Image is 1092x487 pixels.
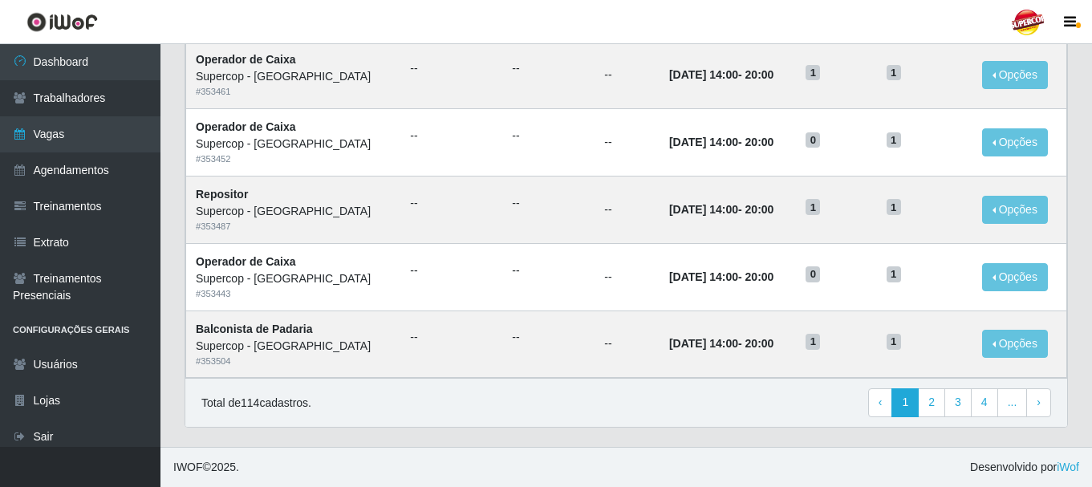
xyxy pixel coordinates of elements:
[196,338,391,355] div: Supercop - [GEOGRAPHIC_DATA]
[1057,461,1079,473] a: iWof
[982,196,1048,224] button: Opções
[806,65,820,81] span: 1
[868,388,893,417] a: Previous
[970,459,1079,476] span: Desenvolvido por
[410,262,493,279] ul: --
[196,53,296,66] strong: Operador de Caixa
[745,270,774,283] time: 20:00
[806,132,820,148] span: 0
[887,65,901,81] span: 1
[595,176,660,243] td: --
[982,330,1048,358] button: Opções
[745,136,774,148] time: 20:00
[512,195,585,212] ul: --
[410,195,493,212] ul: --
[669,337,773,350] strong: -
[196,68,391,85] div: Supercop - [GEOGRAPHIC_DATA]
[26,12,98,32] img: CoreUI Logo
[196,120,296,133] strong: Operador de Caixa
[887,199,901,215] span: 1
[196,355,391,368] div: # 353504
[196,188,248,201] strong: Repositor
[595,42,660,109] td: --
[196,323,313,335] strong: Balconista de Padaria
[806,199,820,215] span: 1
[196,220,391,233] div: # 353487
[745,337,774,350] time: 20:00
[410,329,493,346] ul: --
[669,136,738,148] time: [DATE] 14:00
[173,459,239,476] span: © 2025 .
[868,388,1051,417] nav: pagination
[595,109,660,177] td: --
[595,243,660,310] td: --
[669,270,738,283] time: [DATE] 14:00
[944,388,972,417] a: 3
[196,270,391,287] div: Supercop - [GEOGRAPHIC_DATA]
[887,266,901,282] span: 1
[669,68,773,81] strong: -
[879,396,883,408] span: ‹
[410,60,493,77] ul: --
[196,152,391,166] div: # 353452
[196,287,391,301] div: # 353443
[196,203,391,220] div: Supercop - [GEOGRAPHIC_DATA]
[745,203,774,216] time: 20:00
[891,388,919,417] a: 1
[745,68,774,81] time: 20:00
[806,266,820,282] span: 0
[918,388,945,417] a: 2
[201,395,311,412] p: Total de 114 cadastros.
[669,136,773,148] strong: -
[1026,388,1051,417] a: Next
[173,461,203,473] span: IWOF
[982,61,1048,89] button: Opções
[196,85,391,99] div: # 353461
[669,270,773,283] strong: -
[971,388,998,417] a: 4
[669,68,738,81] time: [DATE] 14:00
[669,203,738,216] time: [DATE] 14:00
[595,310,660,378] td: --
[806,334,820,350] span: 1
[512,329,585,346] ul: --
[196,255,296,268] strong: Operador de Caixa
[997,388,1028,417] a: ...
[410,128,493,144] ul: --
[196,136,391,152] div: Supercop - [GEOGRAPHIC_DATA]
[887,334,901,350] span: 1
[669,203,773,216] strong: -
[982,263,1048,291] button: Opções
[512,60,585,77] ul: --
[512,128,585,144] ul: --
[982,128,1048,156] button: Opções
[669,337,738,350] time: [DATE] 14:00
[512,262,585,279] ul: --
[887,132,901,148] span: 1
[1037,396,1041,408] span: ›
